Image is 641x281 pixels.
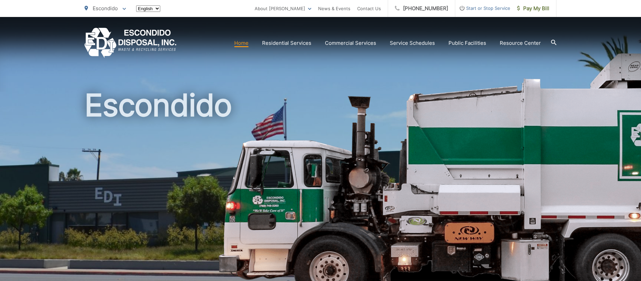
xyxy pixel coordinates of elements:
[500,39,541,47] a: Resource Center
[85,28,177,58] a: EDCD logo. Return to the homepage.
[325,39,376,47] a: Commercial Services
[390,39,435,47] a: Service Schedules
[517,4,549,13] span: Pay My Bill
[255,4,311,13] a: About [PERSON_NAME]
[234,39,249,47] a: Home
[448,39,486,47] a: Public Facilities
[93,5,118,12] span: Escondido
[318,4,350,13] a: News & Events
[136,5,160,12] select: Select a language
[262,39,311,47] a: Residential Services
[357,4,381,13] a: Contact Us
